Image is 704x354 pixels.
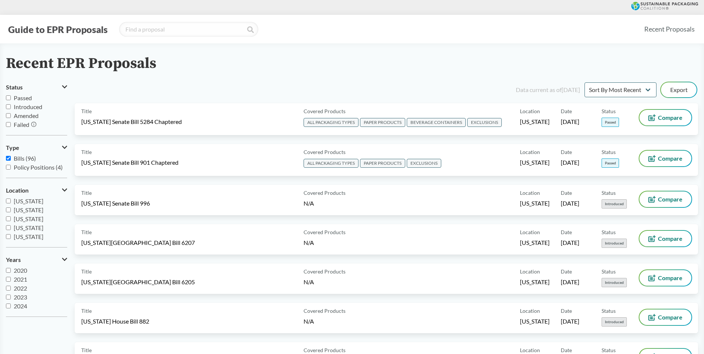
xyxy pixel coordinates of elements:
[14,233,43,240] span: [US_STATE]
[467,118,502,127] span: EXCLUSIONS
[561,158,579,167] span: [DATE]
[81,199,150,207] span: [US_STATE] Senate Bill 996
[81,228,92,236] span: Title
[561,118,579,126] span: [DATE]
[602,107,616,115] span: Status
[6,81,67,94] button: Status
[520,199,550,207] span: [US_STATE]
[81,189,92,197] span: Title
[14,206,43,213] span: [US_STATE]
[520,307,540,315] span: Location
[14,197,43,204] span: [US_STATE]
[304,148,346,156] span: Covered Products
[14,94,32,101] span: Passed
[520,346,540,354] span: Location
[658,236,682,242] span: Compare
[407,159,441,168] span: EXCLUSIONS
[6,304,11,308] input: 2024
[6,141,67,154] button: Type
[639,309,691,325] button: Compare
[81,118,182,126] span: [US_STATE] Senate Bill 5284 Chaptered
[641,21,698,37] a: Recent Proposals
[658,155,682,161] span: Compare
[14,302,27,309] span: 2024
[6,256,21,263] span: Years
[6,23,110,35] button: Guide to EPR Proposals
[6,286,11,291] input: 2022
[520,148,540,156] span: Location
[6,234,11,239] input: [US_STATE]
[14,112,39,119] span: Amended
[6,95,11,100] input: Passed
[81,268,92,275] span: Title
[520,228,540,236] span: Location
[6,277,11,282] input: 2021
[14,164,63,171] span: Policy Positions (4)
[304,189,346,197] span: Covered Products
[561,278,579,286] span: [DATE]
[639,151,691,166] button: Compare
[6,165,11,170] input: Policy Positions (4)
[14,155,36,162] span: Bills (96)
[561,239,579,247] span: [DATE]
[639,231,691,246] button: Compare
[658,314,682,320] span: Compare
[602,307,616,315] span: Status
[14,294,27,301] span: 2023
[81,107,92,115] span: Title
[6,55,156,72] h2: Recent EPR Proposals
[561,199,579,207] span: [DATE]
[14,121,29,128] span: Failed
[520,278,550,286] span: [US_STATE]
[639,270,691,286] button: Compare
[6,104,11,109] input: Introduced
[602,278,627,287] span: Introduced
[602,346,616,354] span: Status
[81,148,92,156] span: Title
[14,267,27,274] span: 2020
[658,196,682,202] span: Compare
[561,107,572,115] span: Date
[602,239,627,248] span: Introduced
[360,159,405,168] span: PAPER PRODUCTS
[516,85,580,94] div: Data current as of [DATE]
[304,346,346,354] span: Covered Products
[561,317,579,325] span: [DATE]
[6,216,11,221] input: [US_STATE]
[6,144,19,151] span: Type
[304,278,314,285] span: N/A
[81,278,195,286] span: [US_STATE][GEOGRAPHIC_DATA] Bill 6205
[602,268,616,275] span: Status
[520,317,550,325] span: [US_STATE]
[602,118,619,127] span: Passed
[6,84,23,91] span: Status
[407,118,466,127] span: BEVERAGE CONTAINERS
[6,225,11,230] input: [US_STATE]
[304,307,346,315] span: Covered Products
[81,158,179,167] span: [US_STATE] Senate Bill 901 Chaptered
[658,275,682,281] span: Compare
[520,189,540,197] span: Location
[81,307,92,315] span: Title
[6,187,29,194] span: Location
[14,224,43,231] span: [US_STATE]
[639,110,691,125] button: Compare
[6,295,11,299] input: 2023
[14,285,27,292] span: 2022
[6,184,67,197] button: Location
[6,253,67,266] button: Years
[602,317,627,327] span: Introduced
[561,346,572,354] span: Date
[81,346,92,354] span: Title
[561,307,572,315] span: Date
[304,318,314,325] span: N/A
[520,268,540,275] span: Location
[658,115,682,121] span: Compare
[6,113,11,118] input: Amended
[520,118,550,126] span: [US_STATE]
[602,228,616,236] span: Status
[520,158,550,167] span: [US_STATE]
[602,158,619,168] span: Passed
[561,268,572,275] span: Date
[6,122,11,127] input: Failed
